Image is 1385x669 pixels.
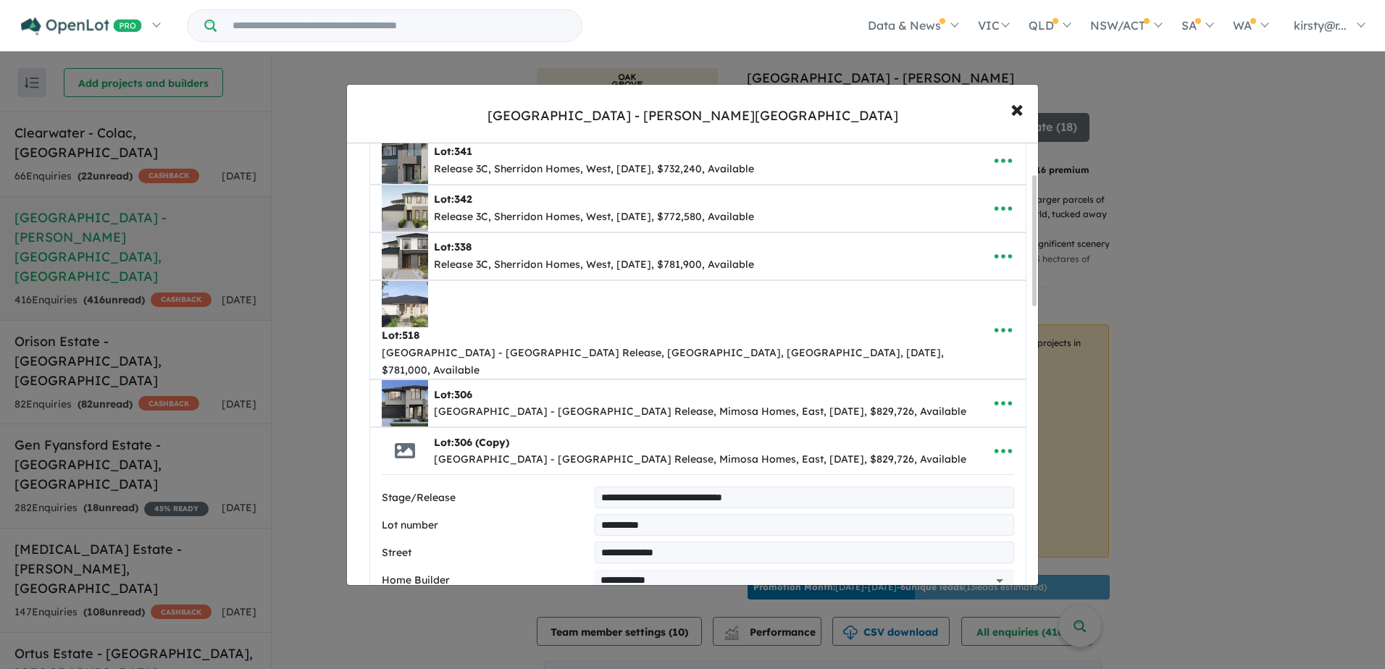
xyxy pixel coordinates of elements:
[434,436,509,449] b: Lot:
[454,436,509,449] span: 306 (Copy)
[454,145,472,158] span: 341
[382,233,428,279] img: Oak%20Grove%20Estate%20-%20Clyde%20North%20-%20Lot%20338___1759980058.jpeg
[434,193,472,206] b: Lot:
[382,345,969,379] div: [GEOGRAPHIC_DATA] - [GEOGRAPHIC_DATA] Release, [GEOGRAPHIC_DATA], [GEOGRAPHIC_DATA], [DATE], $781...
[382,572,589,589] label: Home Builder
[434,388,472,401] b: Lot:
[989,571,1010,591] button: Open
[382,185,428,232] img: Oak%20Grove%20Estate%20-%20Clyde%20North%20-%20Lot%20342___1757650454.png
[382,138,428,184] img: Oak%20Grove%20Estate%20-%20Clyde%20North%20-%20Lot%20341___1759980537.jpeg
[434,209,754,226] div: Release 3C, Sherridon Homes, West, [DATE], $772,580, Available
[382,380,428,426] img: Oak%20Grove%20Estate%20-%20Clyde%20North%20-%20Lot%20306___1756446150.jpeg
[382,544,589,562] label: Street
[454,193,472,206] span: 342
[434,451,966,468] div: [GEOGRAPHIC_DATA] - [GEOGRAPHIC_DATA] Release, Mimosa Homes, East, [DATE], $829,726, Available
[434,256,754,274] div: Release 3C, Sherridon Homes, West, [DATE], $781,900, Available
[382,517,589,534] label: Lot number
[434,161,754,178] div: Release 3C, Sherridon Homes, West, [DATE], $732,240, Available
[454,388,472,401] span: 306
[21,17,142,35] img: Openlot PRO Logo White
[1294,18,1347,33] span: kirsty@r...
[434,403,966,421] div: [GEOGRAPHIC_DATA] - [GEOGRAPHIC_DATA] Release, Mimosa Homes, East, [DATE], $829,726, Available
[1010,93,1024,124] span: ×
[434,145,472,158] b: Lot:
[402,329,419,342] span: 518
[219,10,579,41] input: Try estate name, suburb, builder or developer
[454,240,472,253] span: 338
[382,329,419,342] b: Lot:
[382,281,428,327] img: Oak%20Grove%20Estate%20-%20Clyde%20North%20-%20Lot%20518___1756472413.jpeg
[488,106,898,125] div: [GEOGRAPHIC_DATA] - [PERSON_NAME][GEOGRAPHIC_DATA]
[382,489,589,507] label: Stage/Release
[434,240,472,253] b: Lot:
